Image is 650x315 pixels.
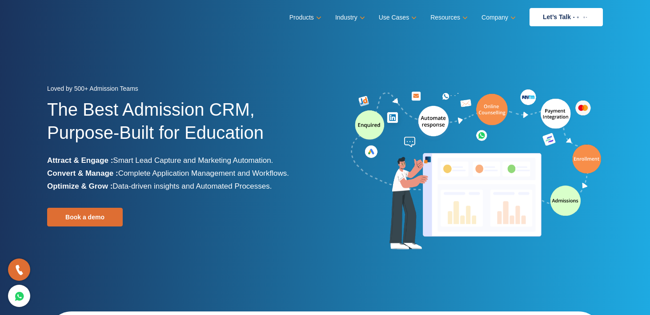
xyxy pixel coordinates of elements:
[47,169,118,178] b: Convert & Manage :
[47,208,123,226] a: Book a demo
[47,82,318,98] div: Loved by 500+ Admission Teams
[530,8,603,26] a: Let’s Talk
[47,182,112,190] b: Optimize & Grow :
[349,87,603,253] img: admission-software-home-page-header
[113,156,273,165] span: Smart Lead Capture and Marketing Automation.
[47,156,113,165] b: Attract & Engage :
[335,11,363,24] a: Industry
[430,11,466,24] a: Resources
[47,98,318,154] h1: The Best Admission CRM, Purpose-Built for Education
[379,11,415,24] a: Use Cases
[118,169,289,178] span: Complete Application Management and Workflows.
[112,182,272,190] span: Data-driven insights and Automated Processes.
[289,11,320,24] a: Products
[481,11,514,24] a: Company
